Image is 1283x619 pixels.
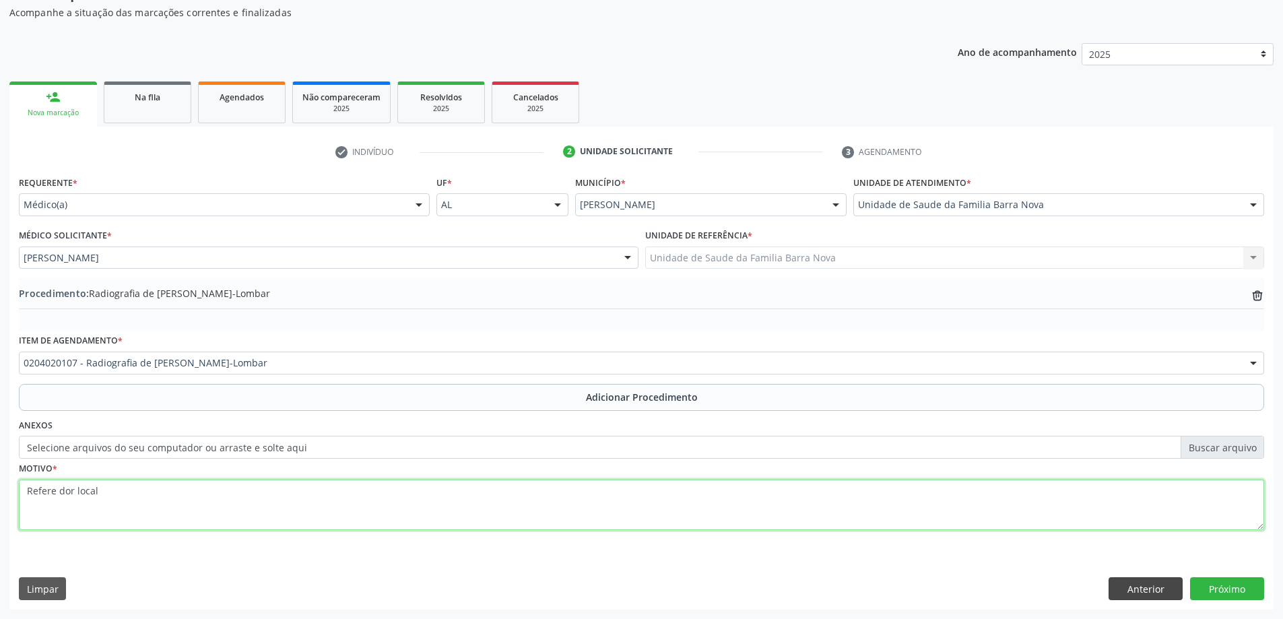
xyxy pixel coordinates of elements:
[19,384,1264,411] button: Adicionar Procedimento
[586,390,698,404] span: Adicionar Procedimento
[575,172,626,193] label: Município
[958,43,1077,60] p: Ano de acompanhamento
[580,145,673,158] div: Unidade solicitante
[46,90,61,104] div: person_add
[302,104,381,114] div: 2025
[24,356,1237,370] span: 0204020107 - Radiografia de [PERSON_NAME]-Lombar
[1109,577,1183,600] button: Anterior
[19,287,89,300] span: Procedimento:
[19,459,57,480] label: Motivo
[1190,577,1264,600] button: Próximo
[19,226,112,247] label: Médico Solicitante
[580,198,819,211] span: [PERSON_NAME]
[513,92,558,103] span: Cancelados
[19,331,123,352] label: Item de agendamento
[19,108,88,118] div: Nova marcação
[19,416,53,436] label: Anexos
[407,104,475,114] div: 2025
[19,286,270,300] span: Radiografia de [PERSON_NAME]-Lombar
[19,172,77,193] label: Requerente
[24,198,402,211] span: Médico(a)
[9,5,894,20] p: Acompanhe a situação das marcações correntes e finalizadas
[135,92,160,103] span: Na fila
[436,172,452,193] label: UF
[563,145,575,158] div: 2
[502,104,569,114] div: 2025
[853,172,971,193] label: Unidade de atendimento
[420,92,462,103] span: Resolvidos
[24,251,611,265] span: [PERSON_NAME]
[441,198,541,211] span: AL
[302,92,381,103] span: Não compareceram
[220,92,264,103] span: Agendados
[858,198,1237,211] span: Unidade de Saude da Familia Barra Nova
[645,226,752,247] label: Unidade de referência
